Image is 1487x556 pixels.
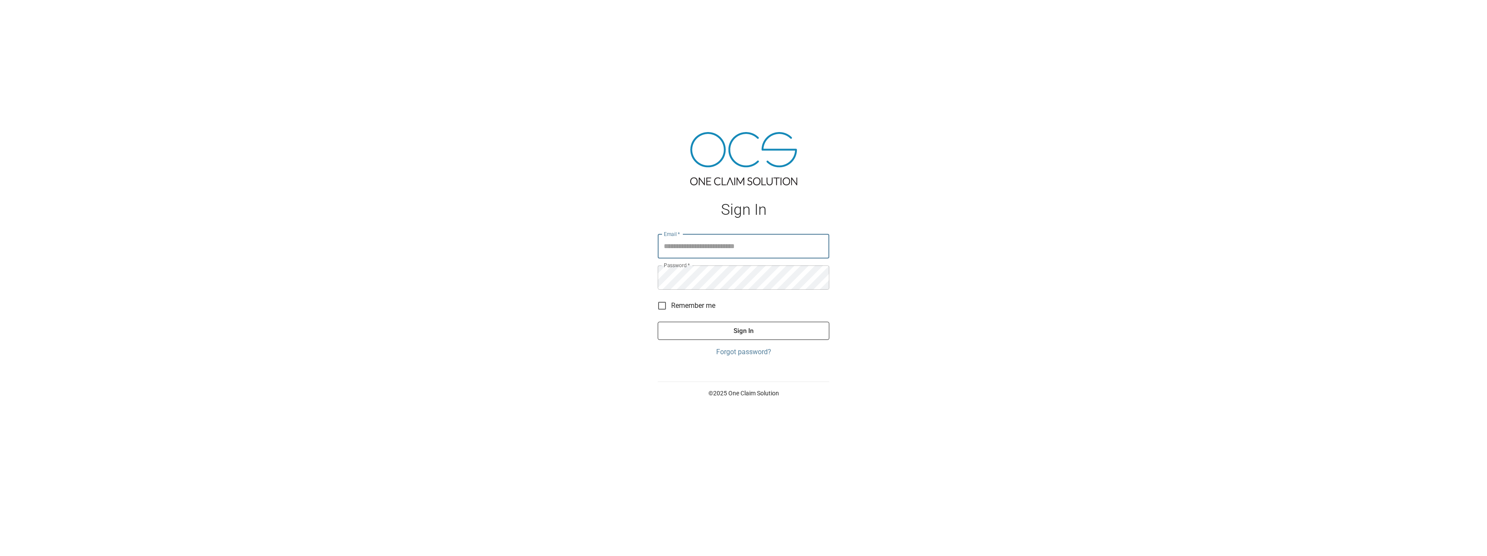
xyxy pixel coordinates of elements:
[671,301,715,311] span: Remember me
[658,347,829,357] a: Forgot password?
[658,389,829,398] p: © 2025 One Claim Solution
[658,322,829,340] button: Sign In
[664,230,680,238] label: Email
[690,132,797,185] img: ocs-logo-tra.png
[664,262,690,269] label: Password
[658,201,829,219] h1: Sign In
[10,5,45,23] img: ocs-logo-white-transparent.png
